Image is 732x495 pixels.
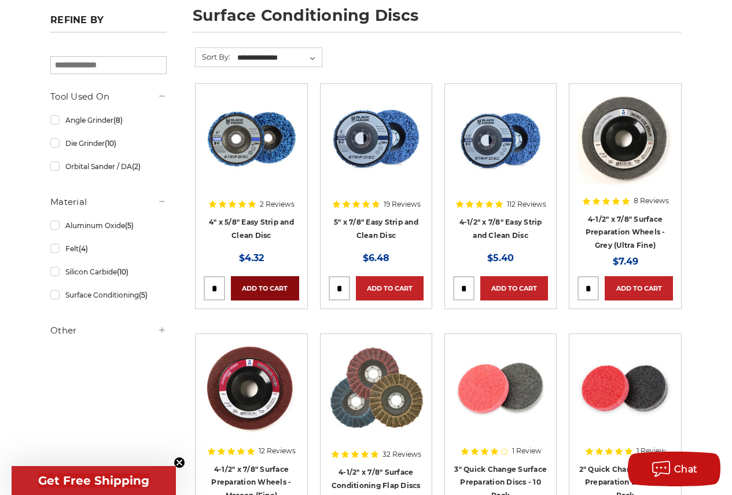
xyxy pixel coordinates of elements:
[577,342,672,467] a: 2 inch surface preparation discs
[674,464,698,475] span: Chat
[204,92,299,185] img: 4" x 5/8" easy strip and clean discs
[193,8,682,32] h1: surface conditioning discs
[329,92,424,185] img: blue clean and strip disc
[50,110,167,130] a: Angle Grinder
[605,276,672,300] a: Add to Cart
[453,342,548,435] img: 3 inch surface preparation discs
[480,276,548,300] a: Add to Cart
[50,14,167,32] h5: Refine by
[329,342,424,435] img: Scotch brite flap discs
[50,90,167,104] h5: Tool Used On
[459,218,542,240] a: 4-1/2" x 7/8" Easy Strip and Clean Disc
[132,162,141,171] span: (2)
[209,218,294,240] a: 4" x 5/8" Easy Strip and Clean Disc
[239,252,264,263] span: $4.32
[453,96,548,185] img: 4-1/2" x 7/8" Easy Strip and Clean Disc
[613,256,638,267] span: $7.49
[117,267,128,276] span: (10)
[79,244,88,253] span: (4)
[204,92,299,217] a: 4" x 5/8" easy strip and clean discs
[628,452,720,486] button: Chat
[487,252,514,263] span: $5.40
[453,92,548,217] a: 4-1/2" x 7/8" Easy Strip and Clean Disc
[586,215,665,250] a: 4-1/2" x 7/8" Surface Preparation Wheels - Grey (Ultra Fine)
[50,239,167,259] a: Felt
[577,342,672,435] img: 2 inch surface preparation discs
[50,195,167,209] h5: Material
[329,92,424,217] a: blue clean and strip disc
[363,252,389,263] span: $6.48
[236,49,322,67] select: Sort By:
[50,156,167,177] a: Orbital Sander / DA
[332,468,421,490] a: 4-1/2" x 7/8" Surface Conditioning Flap Discs
[356,276,424,300] a: Add to Cart
[50,133,167,153] a: Die Grinder
[329,342,424,467] a: Scotch brite flap discs
[105,139,116,148] span: (10)
[38,474,149,487] span: Get Free Shipping
[453,342,548,467] a: 3 inch surface preparation discs
[334,218,418,240] a: 5" x 7/8" Easy Strip and Clean Disc
[204,342,299,467] a: Maroon Surface Prep Disc
[50,285,167,305] a: Surface Conditioning
[50,324,167,338] h5: Other
[577,92,672,185] img: Gray Surface Prep Disc
[125,221,134,230] span: (5)
[196,48,230,65] label: Sort By:
[12,466,176,495] div: Get Free ShippingClose teaser
[50,262,167,282] a: Silicon Carbide
[231,276,299,300] a: Add to Cart
[577,92,672,217] a: Gray Surface Prep Disc
[50,215,167,236] a: Aluminum Oxide
[204,342,299,435] img: Maroon Surface Prep Disc
[113,116,123,124] span: (8)
[174,457,185,468] button: Close teaser
[139,291,148,299] span: (5)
